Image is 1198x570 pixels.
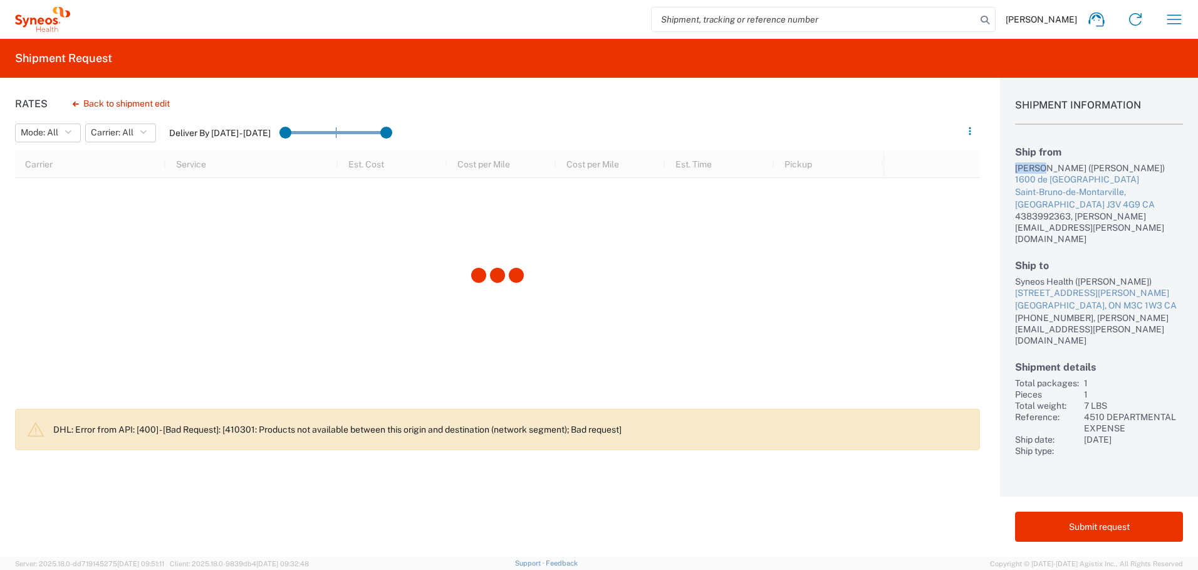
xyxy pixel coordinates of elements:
[63,93,180,115] button: Back to shipment edit
[1084,389,1183,400] div: 1
[91,127,133,139] span: Carrier: All
[1015,99,1183,125] h1: Shipment Information
[15,51,112,66] h2: Shipment Request
[652,8,976,31] input: Shipment, tracking or reference number
[1015,512,1183,542] button: Submit request
[15,560,164,567] span: Server: 2025.18.0-dd719145275
[1084,377,1183,389] div: 1
[546,559,578,567] a: Feedback
[1084,434,1183,445] div: [DATE]
[1015,174,1183,211] a: 1600 de [GEOGRAPHIC_DATA]Saint-Bruno-de-Montarville, [GEOGRAPHIC_DATA] J3V 4G9 CA
[85,124,156,142] button: Carrier: All
[1015,276,1183,287] div: Syneos Health ([PERSON_NAME])
[170,560,309,567] span: Client: 2025.18.0-9839db4
[1015,312,1183,346] div: [PHONE_NUMBER], [PERSON_NAME][EMAIL_ADDRESS][PERSON_NAME][DOMAIN_NAME]
[1015,411,1079,434] div: Reference:
[1015,377,1079,389] div: Total packages:
[1084,400,1183,411] div: 7 LBS
[21,127,58,139] span: Mode: All
[990,558,1183,569] span: Copyright © [DATE]-[DATE] Agistix Inc., All Rights Reserved
[1006,14,1077,25] span: [PERSON_NAME]
[256,560,309,567] span: [DATE] 09:32:48
[1015,162,1183,174] div: [PERSON_NAME] ([PERSON_NAME])
[15,124,81,142] button: Mode: All
[169,127,271,139] label: Deliver By [DATE] - [DATE]
[1015,174,1183,186] div: 1600 de [GEOGRAPHIC_DATA]
[1015,186,1183,211] div: Saint-Bruno-de-Montarville, [GEOGRAPHIC_DATA] J3V 4G9 CA
[1015,389,1079,400] div: Pieces
[15,98,48,110] h1: Rates
[1015,300,1183,312] div: [GEOGRAPHIC_DATA], ON M3C 1W3 CA
[1084,411,1183,434] div: 4510 DEPARTMENTAL EXPENSE
[1015,400,1079,411] div: Total weight:
[1015,287,1183,312] a: [STREET_ADDRESS][PERSON_NAME][GEOGRAPHIC_DATA], ON M3C 1W3 CA
[53,424,969,435] p: DHL: Error from API: [400] - [Bad Request]: [410301: Products not available between this origin a...
[1015,361,1183,373] h2: Shipment details
[1015,434,1079,445] div: Ship date:
[1015,146,1183,158] h2: Ship from
[117,560,164,567] span: [DATE] 09:51:11
[515,559,546,567] a: Support
[1015,211,1183,245] div: 4383992363, [PERSON_NAME][EMAIL_ADDRESS][PERSON_NAME][DOMAIN_NAME]
[1015,287,1183,300] div: [STREET_ADDRESS][PERSON_NAME]
[1015,260,1183,272] h2: Ship to
[1015,445,1079,457] div: Ship type:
